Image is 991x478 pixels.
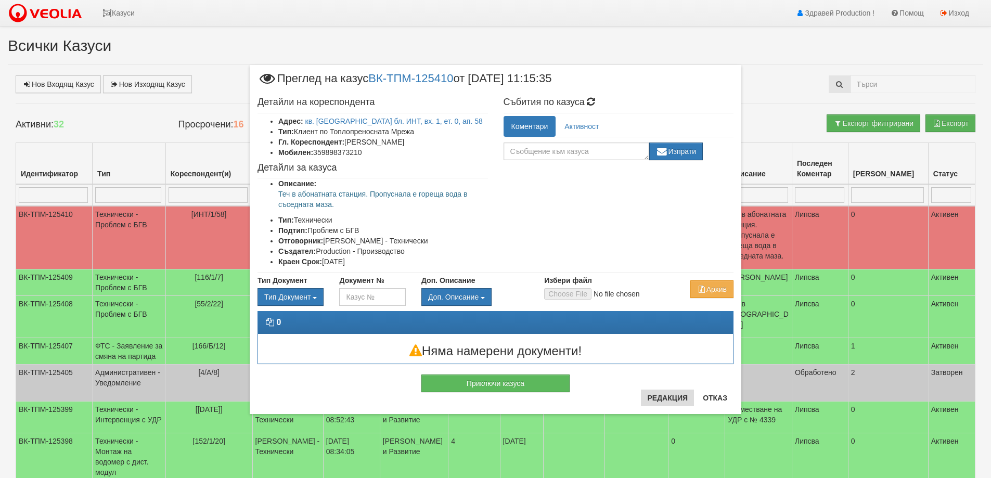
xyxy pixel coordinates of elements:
b: Краен Срок: [278,257,322,266]
span: Тип Документ [264,293,311,301]
li: [PERSON_NAME] [278,137,488,147]
div: Двоен клик, за изчистване на избраната стойност. [258,288,324,306]
strong: 0 [276,318,281,327]
li: Проблем с БГВ [278,225,488,236]
button: Редакция [641,390,694,406]
li: [PERSON_NAME] - Технически [278,236,488,246]
h4: Събития по казуса [504,97,734,108]
span: Преглед на казус от [DATE] 11:15:35 [258,73,551,92]
label: Тип Документ [258,275,307,286]
a: Коментари [504,116,556,137]
button: Доп. Описание [421,288,492,306]
b: Тип: [278,216,294,224]
button: Изпрати [649,143,703,160]
li: Технически [278,215,488,225]
button: Архив [690,280,733,298]
label: Избери файл [544,275,592,286]
b: Адрес: [278,117,303,125]
li: [DATE] [278,256,488,267]
span: Доп. Описание [428,293,479,301]
button: Тип Документ [258,288,324,306]
b: Гл. Кореспондент: [278,138,344,146]
b: Подтип: [278,226,307,235]
b: Мобилен: [278,148,313,157]
b: Отговорник: [278,237,323,245]
div: Двоен клик, за изчистване на избраната стойност. [421,288,529,306]
button: Приключи казуса [421,374,570,392]
li: Production - Производство [278,246,488,256]
li: Клиент по Топлопреносната Мрежа [278,126,488,137]
input: Казус № [339,288,405,306]
label: Доп. Описание [421,275,475,286]
h4: Детайли на кореспондента [258,97,488,108]
a: кв. [GEOGRAPHIC_DATA] бл. ИНТ, вх. 1, ет. 0, ап. 58 [305,117,483,125]
label: Документ № [339,275,384,286]
b: Създател: [278,247,316,255]
h3: Няма намерени документи! [258,344,733,358]
h4: Детайли за казуса [258,163,488,173]
a: ВК-ТПМ-125410 [368,71,453,84]
b: Описание: [278,179,316,188]
p: Теч в абонатната станция. Пропуснала е гореща вода в съседната маза. [278,189,488,210]
b: Тип: [278,127,294,136]
a: Активност [557,116,607,137]
button: Отказ [697,390,733,406]
li: 359898373210 [278,147,488,158]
